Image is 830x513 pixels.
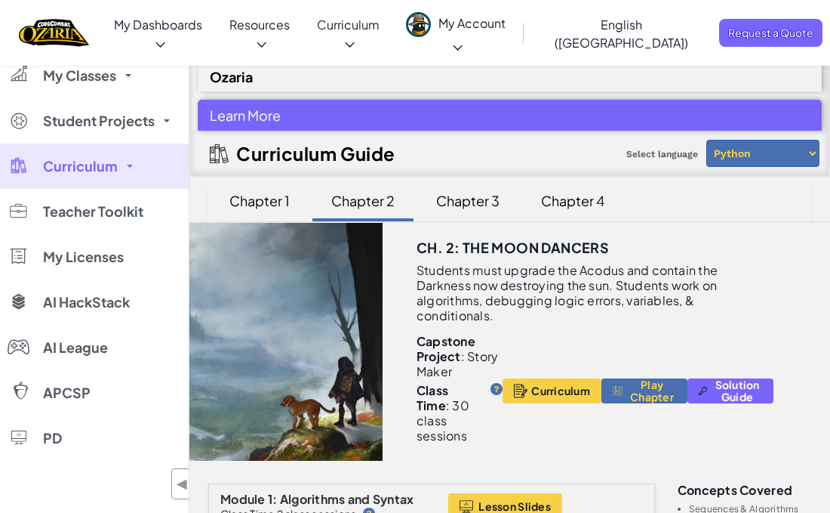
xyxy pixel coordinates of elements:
span: Lesson Slides [478,500,551,512]
div: Chapter 4 [526,183,619,218]
span: Solution Guide [712,379,762,403]
div: Chapter 2 [316,183,410,218]
p: : Story Maker [417,334,503,379]
div: Ozaria [198,61,822,92]
span: English ([GEOGRAPHIC_DATA]) [555,17,688,51]
button: Solution Guide [687,379,773,403]
a: Request a Quote [719,19,822,47]
span: Curriculum [317,17,380,32]
p: : 30 class sessions [417,383,484,443]
b: Class Time [417,382,448,413]
img: avatar [406,12,431,37]
span: 1: [268,491,278,507]
span: Resources [229,17,290,32]
span: Module [220,491,266,507]
span: Student Projects [43,114,155,128]
span: My Dashboards [114,17,202,32]
a: My Dashboards [100,4,215,63]
span: My Account [438,15,506,54]
img: Home [19,17,89,48]
span: Play Chapter [628,379,676,403]
a: Resources [216,4,303,63]
span: AI HackStack [43,295,130,309]
span: Algorithms and Syntax [280,491,414,507]
img: IconCurriculumGuide.svg [210,144,229,163]
span: Teacher Toolkit [43,205,143,218]
div: Chapter 1 [214,183,305,218]
div: Learn More [198,100,822,131]
button: Curriculum [503,379,601,403]
span: Curriculum [531,385,590,397]
span: My Classes [43,69,116,82]
div: Chapter 3 [421,183,515,218]
b: Capstone Project [417,333,475,364]
h2: Curriculum Guide [236,143,395,164]
h3: Concepts covered [678,484,811,496]
p: Students must upgrade the Acodus and contain the Darkness now destroying the sun. Students work o... [417,263,773,323]
span: Curriculum [43,159,118,173]
button: Play Chapter [601,379,687,403]
span: Select language [620,143,704,165]
img: IconHint.svg [490,383,503,395]
a: English ([GEOGRAPHIC_DATA]) [528,4,715,63]
h3: Ch. 2: The Moon Dancers [417,236,609,259]
a: Curriculum [303,4,393,63]
span: AI League [43,341,108,354]
span: ◀ [176,473,189,495]
a: Ozaria by CodeCombat logo [19,17,89,48]
span: My Licenses [43,250,124,264]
